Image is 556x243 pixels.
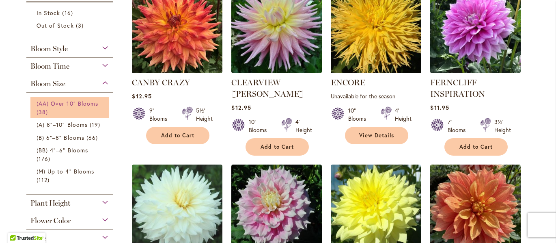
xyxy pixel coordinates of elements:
[359,132,394,139] span: View Details
[37,100,98,107] span: (AA) Over 10" Blooms
[196,106,213,123] div: 5½' Height
[30,44,68,53] span: Bloom Style
[430,78,485,99] a: FERNCLIFF INSPIRATION
[37,167,105,184] a: (M) Up to 4" Blooms 112
[161,132,194,139] span: Add to Cart
[37,146,105,163] a: (BB) 4"–6" Blooms 176
[37,21,105,30] a: Out of Stock 3
[37,146,88,154] span: (BB) 4"–6" Blooms
[37,99,105,116] a: (AA) Over 10" Blooms 38
[345,127,408,144] a: View Details
[246,138,309,156] button: Add to Cart
[494,118,511,134] div: 3½' Height
[395,106,412,123] div: 4' Height
[132,92,151,100] span: $12.95
[37,133,105,142] a: (B) 6"–8" Blooms 66
[459,143,493,150] span: Add to Cart
[37,121,88,128] span: (A) 8"–10" Blooms
[448,118,470,134] div: 7" Blooms
[37,154,52,163] span: 176
[231,104,251,111] span: $12.95
[30,79,65,88] span: Bloom Size
[331,78,365,87] a: ENCORE
[149,106,172,123] div: 9" Blooms
[444,138,508,156] button: Add to Cart
[62,9,75,17] span: 16
[146,127,209,144] button: Add to Cart
[295,118,312,134] div: 4' Height
[37,134,84,141] span: (B) 6"–8" Blooms
[37,120,105,129] a: (A) 8"–10" Blooms 19
[132,78,190,87] a: CANBY CRAZY
[231,78,304,99] a: CLEARVIEW [PERSON_NAME]
[37,9,60,17] span: In Stock
[249,118,272,134] div: 10" Blooms
[6,214,29,237] iframe: Launch Accessibility Center
[348,106,371,123] div: 10" Blooms
[37,22,74,29] span: Out of Stock
[86,133,100,142] span: 66
[30,62,69,71] span: Bloom Time
[90,120,102,129] span: 19
[30,199,70,208] span: Plant Height
[231,67,322,75] a: Clearview Jonas
[37,176,52,184] span: 112
[37,108,50,116] span: 38
[132,67,222,75] a: Canby Crazy
[76,21,86,30] span: 3
[261,143,294,150] span: Add to Cart
[30,216,71,225] span: Flower Color
[331,67,421,75] a: ENCORE
[331,92,421,100] p: Unavailable for the season
[430,104,449,111] span: $11.95
[37,167,94,175] span: (M) Up to 4" Blooms
[430,67,521,75] a: Ferncliff Inspiration
[37,9,105,17] a: In Stock 16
